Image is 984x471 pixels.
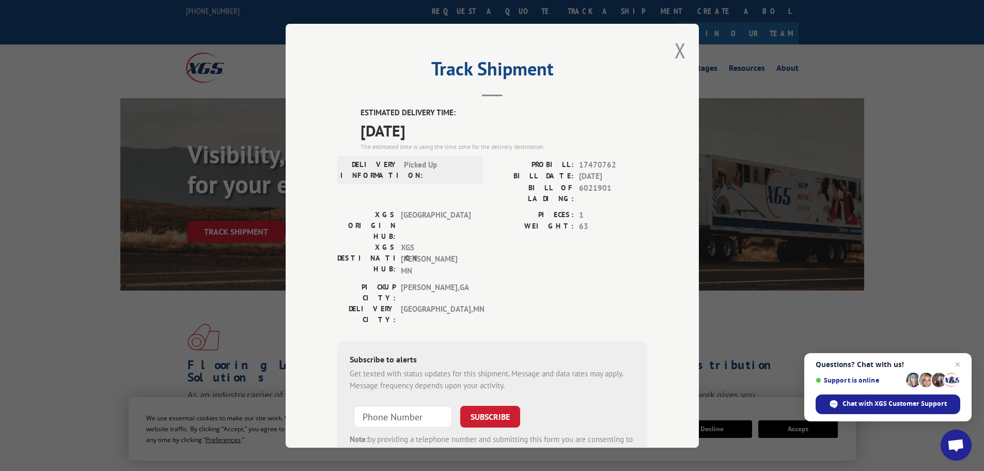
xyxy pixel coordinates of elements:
input: Phone Number [354,406,452,428]
button: Close modal [675,37,686,64]
span: [DATE] [579,171,647,183]
span: Chat with XGS Customer Support [842,399,947,408]
span: Questions? Chat with us! [816,360,960,369]
span: 6021901 [579,182,647,204]
label: DELIVERY CITY: [337,303,396,325]
div: The estimated time is using the time zone for the delivery destination. [361,142,647,151]
label: WEIGHT: [492,221,574,233]
label: DELIVERY INFORMATION: [340,159,399,180]
span: 17470762 [579,159,647,171]
div: Subscribe to alerts [350,353,635,368]
div: Chat with XGS Customer Support [816,394,960,414]
label: ESTIMATED DELIVERY TIME: [361,107,647,119]
strong: Note: [350,434,368,444]
span: [DATE] [361,118,647,142]
label: PICKUP CITY: [337,282,396,303]
span: 63 [579,221,647,233]
div: Get texted with status updates for this shipment. Message and data rates may apply. Message frequ... [350,368,635,391]
span: [GEOGRAPHIC_DATA] [401,209,471,241]
div: Open chat [941,430,972,461]
div: by providing a telephone number and submitting this form you are consenting to be contacted by SM... [350,434,635,469]
label: BILL DATE: [492,171,574,183]
span: Close chat [951,358,964,371]
label: XGS ORIGIN HUB: [337,209,396,241]
label: PROBILL: [492,159,574,171]
label: BILL OF LADING: [492,182,574,204]
span: Picked Up [404,159,474,180]
label: XGS DESTINATION HUB: [337,241,396,277]
button: SUBSCRIBE [460,406,520,428]
h2: Track Shipment [337,62,647,81]
span: 1 [579,209,647,221]
label: PIECES: [492,209,574,221]
span: Support is online [816,376,902,384]
span: [PERSON_NAME] , GA [401,282,471,303]
span: [GEOGRAPHIC_DATA] , MN [401,303,471,325]
span: XGS [PERSON_NAME] MN [401,241,471,277]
